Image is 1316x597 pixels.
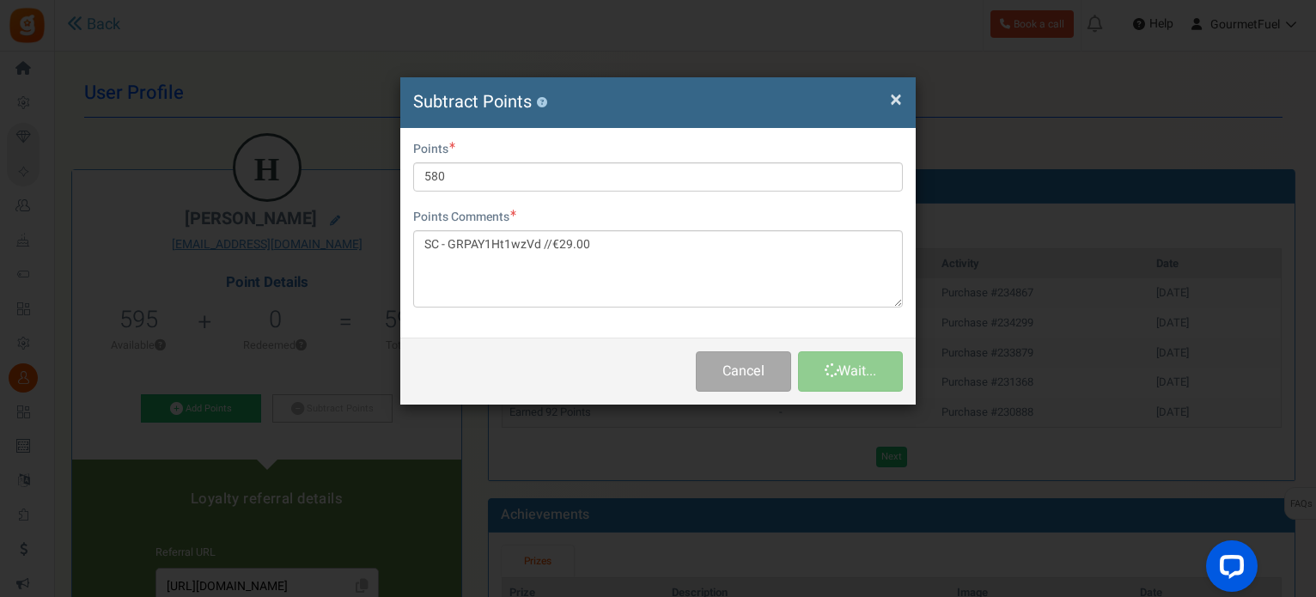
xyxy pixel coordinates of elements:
[413,209,516,226] label: Points Comments
[536,97,547,108] button: ?
[696,351,791,392] button: Cancel
[413,141,455,158] label: Points
[890,83,902,116] span: ×
[413,90,903,115] h4: Subtract Points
